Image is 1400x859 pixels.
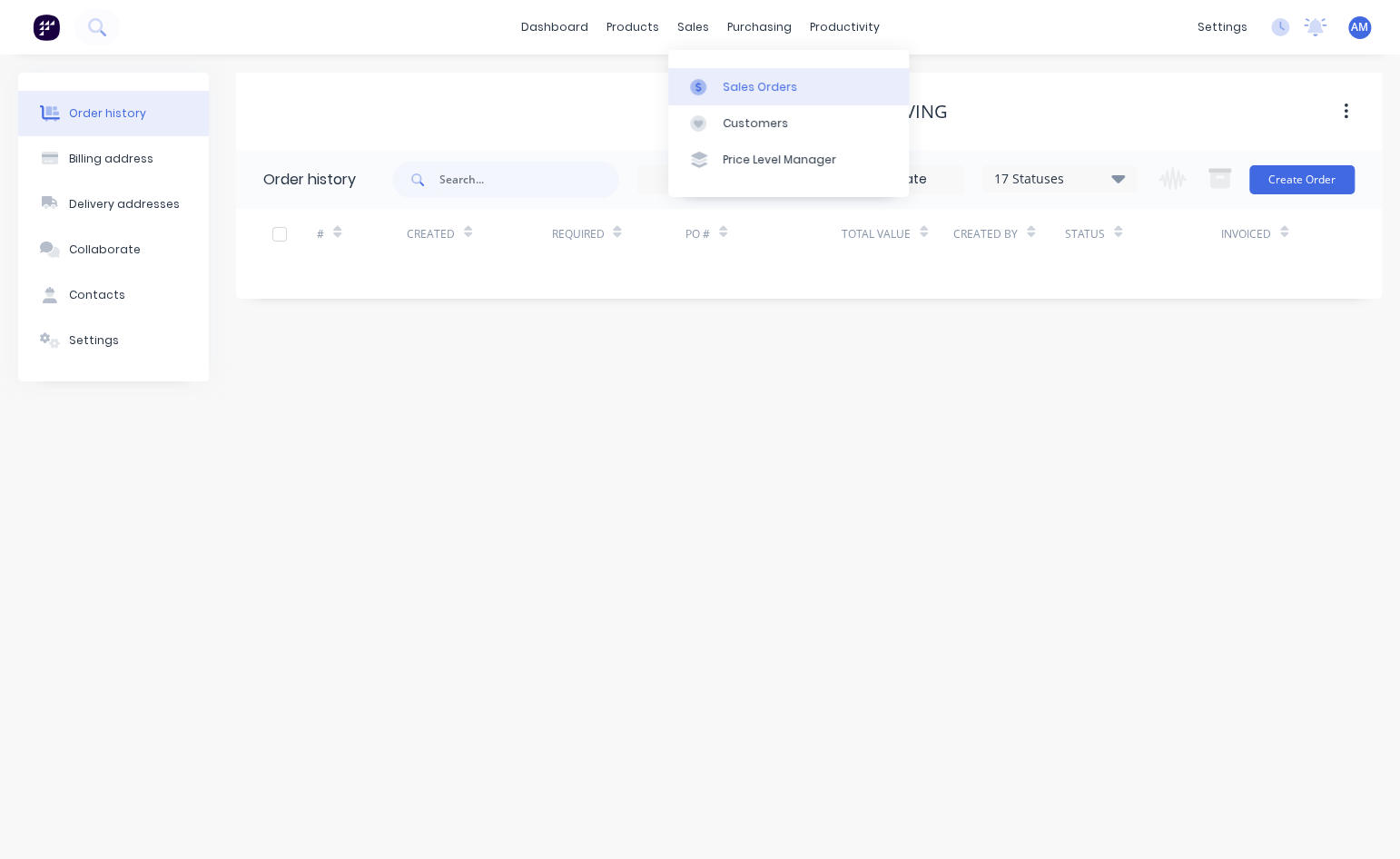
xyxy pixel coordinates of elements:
[512,14,597,41] a: dashboard
[18,91,209,136] button: Order history
[953,226,1018,242] div: Created By
[69,151,153,167] div: Billing address
[407,209,552,259] div: Created
[69,287,125,303] div: Contacts
[69,242,141,258] div: Collaborate
[597,14,668,41] div: products
[638,166,791,193] input: Order Date
[723,79,797,95] div: Sales Orders
[685,209,842,259] div: PO #
[1221,209,1310,259] div: Invoiced
[668,142,909,178] a: Price Level Manager
[668,68,909,104] a: Sales Orders
[69,105,146,122] div: Order history
[718,14,801,41] div: purchasing
[723,152,836,168] div: Price Level Manager
[69,332,119,349] div: Settings
[407,226,455,242] div: Created
[18,227,209,272] button: Collaborate
[723,115,788,132] div: Customers
[1188,14,1257,41] div: settings
[69,196,180,212] div: Delivery addresses
[439,162,619,198] input: Search...
[551,209,685,259] div: Required
[317,209,406,259] div: #
[1065,209,1221,259] div: Status
[1249,165,1355,194] button: Create Order
[953,209,1065,259] div: Created By
[801,14,889,41] div: productivity
[668,105,909,142] a: Customers
[1221,226,1271,242] div: Invoiced
[842,226,911,242] div: Total Value
[317,226,324,242] div: #
[1065,226,1105,242] div: Status
[685,226,710,242] div: PO #
[18,182,209,227] button: Delivery addresses
[842,209,953,259] div: Total Value
[18,272,209,318] button: Contacts
[983,169,1136,189] div: 17 Statuses
[18,318,209,363] button: Settings
[33,14,60,41] img: Factory
[1351,19,1368,35] span: AM
[263,169,356,191] div: Order history
[18,136,209,182] button: Billing address
[668,14,718,41] div: sales
[551,226,604,242] div: Required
